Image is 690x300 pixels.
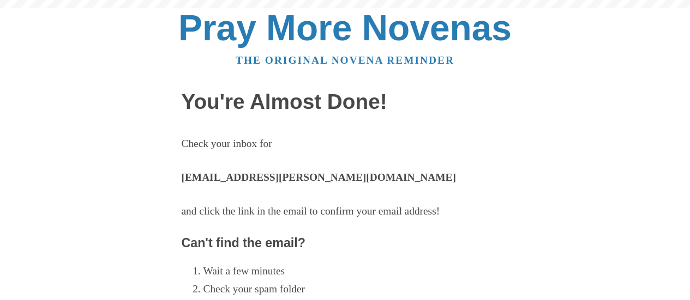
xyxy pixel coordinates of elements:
[182,236,509,250] h3: Can't find the email?
[178,8,512,48] a: Pray More Novenas
[182,203,509,221] p: and click the link in the email to confirm your email address!
[203,280,509,298] li: Check your spam folder
[182,172,456,183] strong: [EMAIL_ADDRESS][PERSON_NAME][DOMAIN_NAME]
[236,54,454,66] a: The original novena reminder
[203,262,509,280] li: Wait a few minutes
[182,135,509,153] p: Check your inbox for
[182,90,509,114] h1: You're Almost Done!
